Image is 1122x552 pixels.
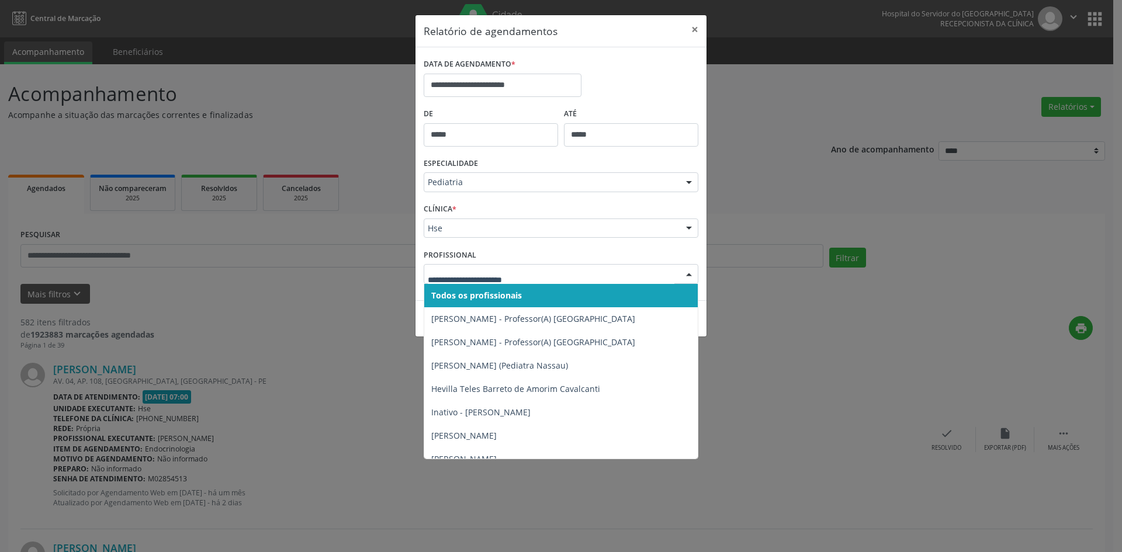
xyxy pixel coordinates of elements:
label: ATÉ [564,105,698,123]
label: CLÍNICA [424,200,456,218]
span: [PERSON_NAME] (Pediatra Nassau) [431,360,568,371]
span: Hevilla Teles Barreto de Amorim Cavalcanti [431,383,600,394]
label: DATA DE AGENDAMENTO [424,55,515,74]
span: Hse [428,223,674,234]
span: [PERSON_NAME] [431,453,497,464]
label: De [424,105,558,123]
label: ESPECIALIDADE [424,155,478,173]
button: Close [683,15,707,44]
span: Inativo - [PERSON_NAME] [431,407,531,418]
label: PROFISSIONAL [424,246,476,264]
span: [PERSON_NAME] [431,430,497,441]
h5: Relatório de agendamentos [424,23,557,39]
span: Pediatria [428,176,674,188]
span: Todos os profissionais [431,290,522,301]
span: [PERSON_NAME] - Professor(A) [GEOGRAPHIC_DATA] [431,336,635,348]
span: [PERSON_NAME] - Professor(A) [GEOGRAPHIC_DATA] [431,313,635,324]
